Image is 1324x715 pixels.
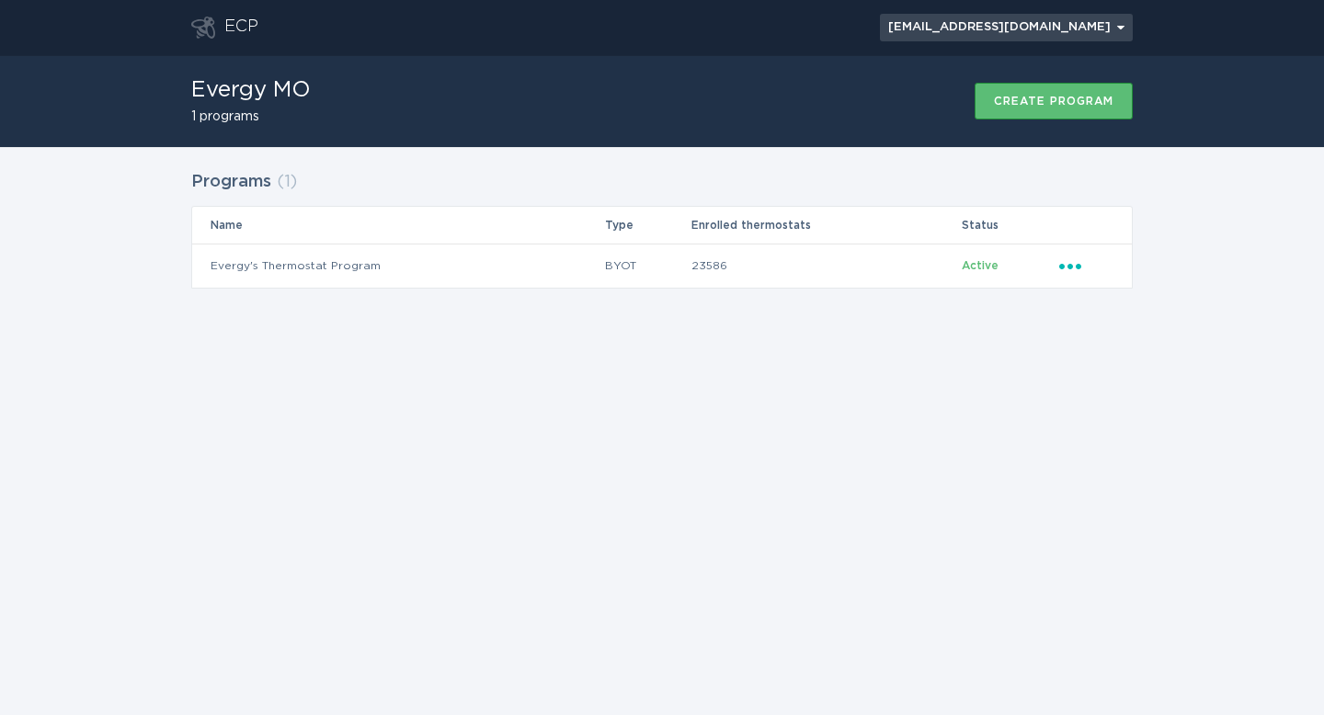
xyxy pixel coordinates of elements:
[691,244,961,288] td: 23586
[962,260,999,271] span: Active
[192,244,1132,288] tr: 0fc11f1554cb469c832691b366abda98
[192,244,604,288] td: Evergy's Thermostat Program
[191,79,311,101] h1: Evergy MO
[994,96,1113,107] div: Create program
[880,14,1133,41] button: Open user account details
[975,83,1133,119] button: Create program
[888,22,1124,33] div: [EMAIL_ADDRESS][DOMAIN_NAME]
[961,207,1058,244] th: Status
[1059,255,1113,276] div: Popover menu
[604,207,691,244] th: Type
[192,207,604,244] th: Name
[191,17,215,39] button: Go to dashboard
[191,110,311,123] h2: 1 programs
[691,207,961,244] th: Enrolled thermostats
[224,17,258,39] div: ECP
[880,14,1133,41] div: Popover menu
[604,244,691,288] td: BYOT
[192,207,1132,244] tr: Table Headers
[191,165,271,199] h2: Programs
[277,174,297,190] span: ( 1 )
